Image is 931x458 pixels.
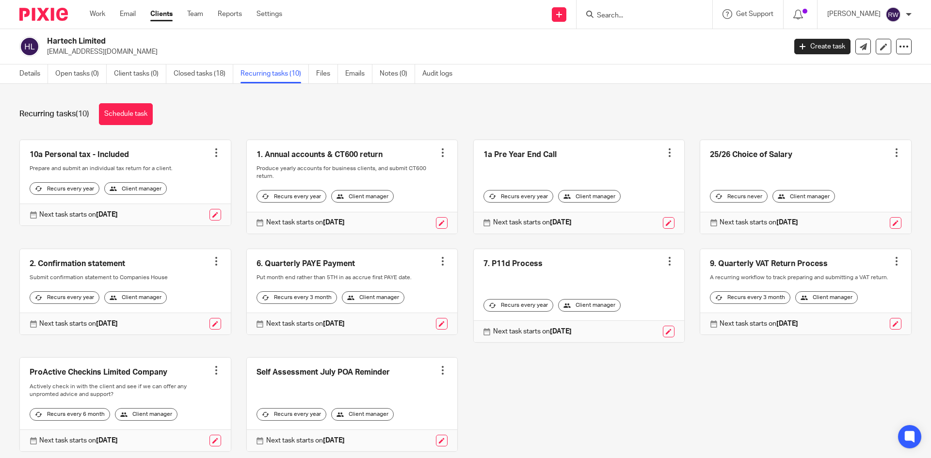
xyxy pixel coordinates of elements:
[345,64,372,83] a: Emails
[218,9,242,19] a: Reports
[720,319,798,329] p: Next task starts on
[795,291,858,304] div: Client manager
[736,11,773,17] span: Get Support
[30,182,99,195] div: Recurs every year
[596,12,683,20] input: Search
[558,190,621,203] div: Client manager
[47,47,780,57] p: [EMAIL_ADDRESS][DOMAIN_NAME]
[76,110,89,118] span: (10)
[483,299,553,312] div: Recurs every year
[19,64,48,83] a: Details
[39,436,118,445] p: Next task starts on
[257,190,326,203] div: Recurs every year
[342,291,404,304] div: Client manager
[331,190,394,203] div: Client manager
[39,319,118,329] p: Next task starts on
[483,190,553,203] div: Recurs every year
[323,320,345,327] strong: [DATE]
[776,219,798,226] strong: [DATE]
[493,218,572,227] p: Next task starts on
[772,190,835,203] div: Client manager
[380,64,415,83] a: Notes (0)
[422,64,460,83] a: Audit logs
[323,219,345,226] strong: [DATE]
[19,8,68,21] img: Pixie
[720,218,798,227] p: Next task starts on
[104,291,167,304] div: Client manager
[187,9,203,19] a: Team
[96,437,118,444] strong: [DATE]
[266,319,345,329] p: Next task starts on
[114,64,166,83] a: Client tasks (0)
[241,64,309,83] a: Recurring tasks (10)
[19,109,89,119] h1: Recurring tasks
[331,408,394,421] div: Client manager
[323,437,345,444] strong: [DATE]
[710,291,790,304] div: Recurs every 3 month
[794,39,851,54] a: Create task
[266,436,345,445] p: Next task starts on
[257,291,337,304] div: Recurs every 3 month
[257,408,326,421] div: Recurs every year
[776,320,798,327] strong: [DATE]
[55,64,107,83] a: Open tasks (0)
[90,9,105,19] a: Work
[19,36,40,57] img: svg%3E
[115,408,177,421] div: Client manager
[558,299,621,312] div: Client manager
[96,211,118,218] strong: [DATE]
[550,328,572,335] strong: [DATE]
[710,190,768,203] div: Recurs never
[266,218,345,227] p: Next task starts on
[30,408,110,421] div: Recurs every 6 month
[150,9,173,19] a: Clients
[39,210,118,220] p: Next task starts on
[493,327,572,336] p: Next task starts on
[30,291,99,304] div: Recurs every year
[550,219,572,226] strong: [DATE]
[174,64,233,83] a: Closed tasks (18)
[316,64,338,83] a: Files
[257,9,282,19] a: Settings
[99,103,153,125] a: Schedule task
[827,9,881,19] p: [PERSON_NAME]
[96,320,118,327] strong: [DATE]
[104,182,167,195] div: Client manager
[120,9,136,19] a: Email
[885,7,901,22] img: svg%3E
[47,36,633,47] h2: Hartech Limited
